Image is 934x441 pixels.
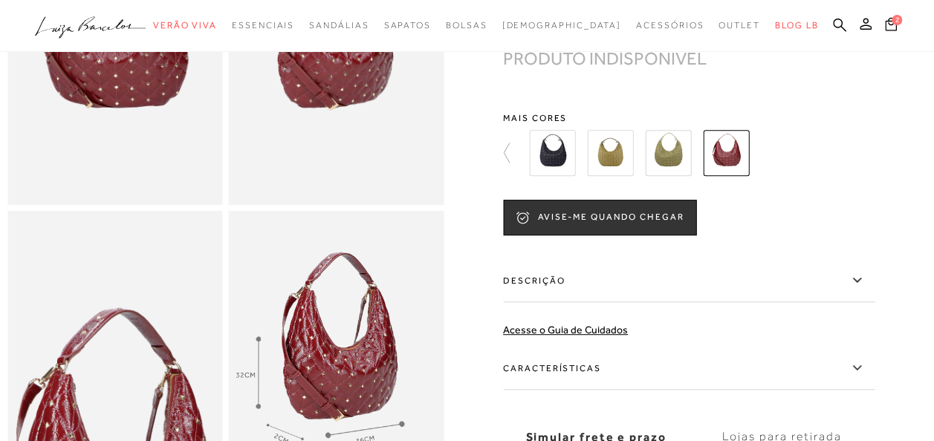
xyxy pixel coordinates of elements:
button: AVISE-ME QUANDO CHEGAR [503,200,696,235]
a: categoryNavScreenReaderText [719,12,760,39]
span: [DEMOGRAPHIC_DATA] [502,20,621,30]
span: Acessórios [636,20,704,30]
label: Características [503,347,875,390]
a: noSubCategoriesText [502,12,621,39]
img: BOLSA GRANDE MATELASSÊ VERDE OLIVA [645,130,691,176]
span: Bolsas [446,20,487,30]
span: 2 [892,15,902,25]
span: Sapatos [383,20,430,30]
span: Outlet [719,20,760,30]
div: PRODUTO INDISPONÍVEL [503,50,707,66]
img: BOLSA GRANDE MATELASSÊ PRETO [529,130,575,176]
img: BOLSA GRANDE MATELASSÊ VERNIZ MALBEC [703,130,749,176]
a: categoryNavScreenReaderText [153,12,217,39]
span: Sandálias [309,20,369,30]
a: categoryNavScreenReaderText [446,12,487,39]
span: BLOG LB [775,20,818,30]
span: Verão Viva [153,20,217,30]
span: Mais cores [503,114,875,122]
a: BLOG LB [775,12,818,39]
a: categoryNavScreenReaderText [383,12,430,39]
a: categoryNavScreenReaderText [232,12,294,39]
label: Descrição [503,259,875,302]
button: 2 [881,16,901,36]
a: categoryNavScreenReaderText [309,12,369,39]
a: categoryNavScreenReaderText [636,12,704,39]
img: BOLSA GRANDE MATELASSÊ VERDE MUSGO [587,130,633,176]
a: Acesse o Guia de Cuidados [503,324,628,336]
span: Essenciais [232,20,294,30]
